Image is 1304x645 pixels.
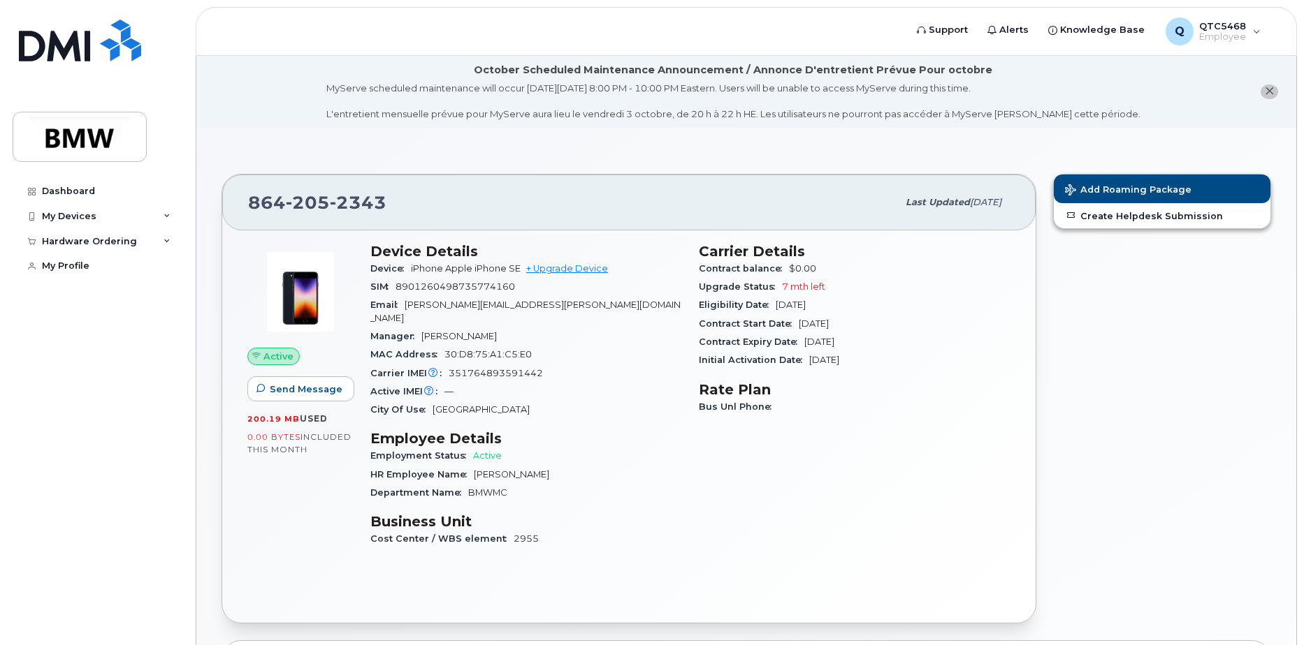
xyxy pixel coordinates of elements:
[699,318,799,329] span: Contract Start Date
[370,469,474,480] span: HR Employee Name
[514,533,539,544] span: 2955
[300,413,328,424] span: used
[370,263,411,274] span: Device
[247,432,300,442] span: 0.00 Bytes
[370,281,396,292] span: SIM
[370,368,449,378] span: Carrier IMEI
[776,299,806,310] span: [DATE]
[370,450,473,461] span: Employment Status
[370,299,681,322] span: [PERSON_NAME][EMAIL_ADDRESS][PERSON_NAME][DOMAIN_NAME]
[370,386,444,396] span: Active IMEI
[248,192,386,213] span: 864
[270,383,342,396] span: Send Message
[970,197,1001,207] span: [DATE]
[370,404,433,415] span: City Of Use
[370,243,682,260] h3: Device Details
[474,63,992,77] div: October Scheduled Maintenance Announcement / Annonce D'entretient Prévue Pour octobre
[699,381,1010,398] h3: Rate Plan
[259,250,342,334] img: image20231002-3703462-10zne2t.jpeg
[370,349,444,359] span: MAC Address
[370,299,405,310] span: Email
[1054,203,1270,228] a: Create Helpdesk Submission
[433,404,530,415] span: [GEOGRAPHIC_DATA]
[411,263,521,274] span: iPhone Apple iPhone SE
[699,299,776,310] span: Eligibility Date
[247,414,300,424] span: 200.19 MB
[444,349,532,359] span: 30:D8:75:A1:C5:E0
[444,386,454,396] span: —
[247,431,352,454] span: included this month
[473,450,502,461] span: Active
[449,368,543,378] span: 351764893591442
[370,331,421,341] span: Manager
[699,401,778,412] span: Bus Unl Phone
[263,350,294,363] span: Active
[370,513,682,530] h3: Business Unit
[1065,184,1191,198] span: Add Roaming Package
[421,331,497,341] span: [PERSON_NAME]
[1261,84,1278,99] button: close notification
[699,263,789,274] span: Contract balance
[286,192,330,213] span: 205
[1054,175,1270,203] button: Add Roaming Package
[799,318,829,329] span: [DATE]
[699,336,804,347] span: Contract Expiry Date
[468,487,507,498] span: BMWMC
[906,197,970,207] span: Last updated
[526,263,608,274] a: + Upgrade Device
[396,281,515,292] span: 8901260498735774160
[809,355,839,365] span: [DATE]
[326,82,1140,121] div: MyServe scheduled maintenance will occur [DATE][DATE] 8:00 PM - 10:00 PM Eastern. Users will be u...
[1243,584,1294,635] iframe: Messenger Launcher
[699,281,782,292] span: Upgrade Status
[370,487,468,498] span: Department Name
[370,430,682,447] h3: Employee Details
[247,376,354,401] button: Send Message
[330,192,386,213] span: 2343
[804,336,834,347] span: [DATE]
[370,533,514,544] span: Cost Center / WBS element
[699,243,1010,260] h3: Carrier Details
[789,263,816,274] span: $0.00
[699,355,809,365] span: Initial Activation Date
[782,281,825,292] span: 7 mth left
[474,469,549,480] span: [PERSON_NAME]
